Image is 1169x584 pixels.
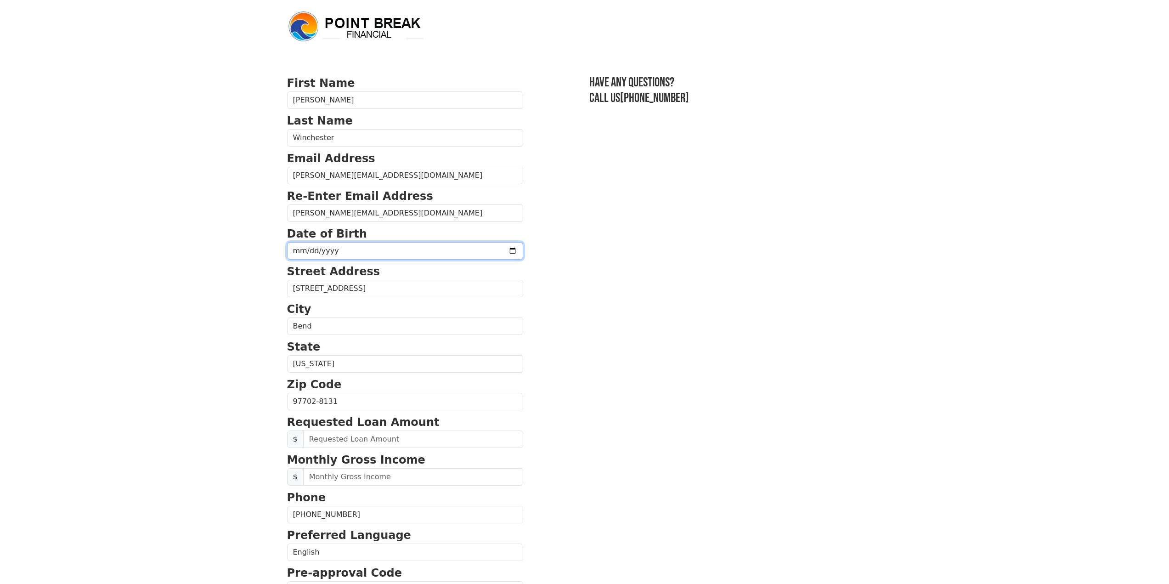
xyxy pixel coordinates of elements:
[287,227,367,240] strong: Date of Birth
[287,393,523,410] input: Zip Code
[287,468,304,486] span: $
[287,77,355,90] strong: First Name
[287,431,304,448] span: $
[303,431,523,448] input: Requested Loan Amount
[287,167,523,184] input: Email Address
[287,190,433,203] strong: Re-Enter Email Address
[287,506,523,523] input: Phone
[589,75,882,91] h3: Have any questions?
[287,129,523,147] input: Last Name
[287,416,440,429] strong: Requested Loan Amount
[589,91,882,106] h3: Call us
[287,318,523,335] input: City
[287,265,380,278] strong: Street Address
[287,452,523,468] p: Monthly Gross Income
[287,10,425,43] img: logo.png
[287,567,402,579] strong: Pre-approval Code
[620,91,689,106] a: [PHONE_NUMBER]
[287,91,523,109] input: First Name
[287,152,375,165] strong: Email Address
[287,280,523,297] input: Street Address
[303,468,523,486] input: Monthly Gross Income
[287,340,321,353] strong: State
[287,529,411,542] strong: Preferred Language
[287,204,523,222] input: Re-Enter Email Address
[287,303,311,316] strong: City
[287,114,353,127] strong: Last Name
[287,491,326,504] strong: Phone
[287,378,342,391] strong: Zip Code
